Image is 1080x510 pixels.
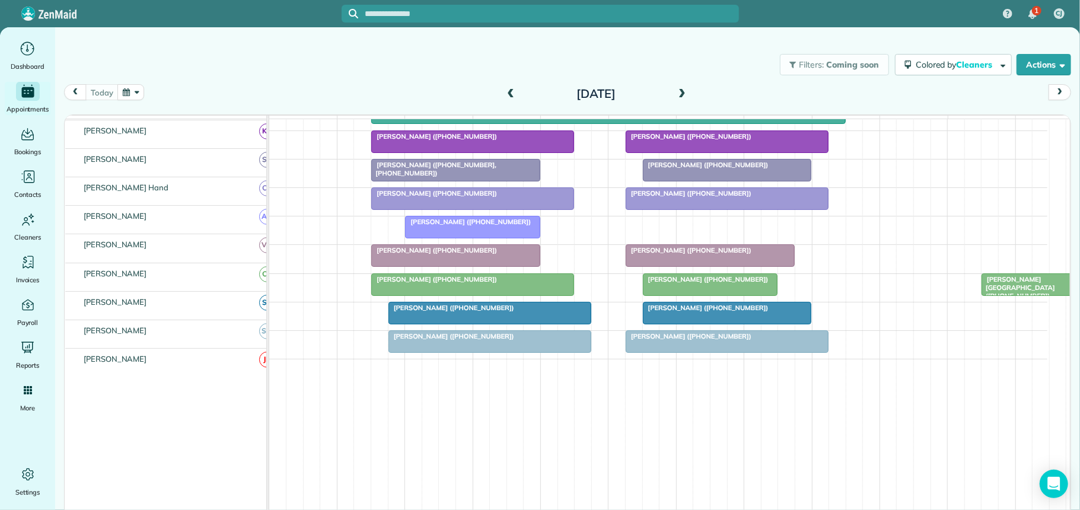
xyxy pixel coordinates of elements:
[5,167,50,200] a: Contacts
[5,210,50,243] a: Cleaners
[81,126,149,135] span: [PERSON_NAME]
[81,354,149,364] span: [PERSON_NAME]
[259,123,275,139] span: KD
[5,125,50,158] a: Bookings
[259,295,275,311] span: SA
[349,9,358,18] svg: Focus search
[342,9,358,18] button: Focus search
[371,189,498,197] span: [PERSON_NAME] ([PHONE_NUMBER])
[81,211,149,221] span: [PERSON_NAME]
[625,189,752,197] span: [PERSON_NAME] ([PHONE_NUMBER])
[5,253,50,286] a: Invoices
[388,332,515,340] span: [PERSON_NAME] ([PHONE_NUMBER])
[16,359,40,371] span: Reports
[81,269,149,278] span: [PERSON_NAME]
[371,246,498,254] span: [PERSON_NAME] ([PHONE_NUMBER])
[269,118,291,128] span: 7am
[81,326,149,335] span: [PERSON_NAME]
[259,209,275,225] span: AM
[1020,1,1045,27] div: 1 unread notifications
[1016,118,1037,128] span: 6pm
[11,60,44,72] span: Dashboard
[1040,470,1068,498] div: Open Intercom Messenger
[81,297,149,307] span: [PERSON_NAME]
[5,39,50,72] a: Dashboard
[677,118,697,128] span: 1pm
[17,317,39,329] span: Payroll
[948,118,969,128] span: 5pm
[895,54,1012,75] button: Colored byCleaners
[473,118,500,128] span: 10am
[916,59,996,70] span: Colored by
[259,237,275,253] span: VM
[5,82,50,115] a: Appointments
[625,132,752,141] span: [PERSON_NAME] ([PHONE_NUMBER])
[1056,9,1063,18] span: CJ
[371,161,496,177] span: [PERSON_NAME] ([PHONE_NUMBER], [PHONE_NUMBER])
[642,275,769,283] span: [PERSON_NAME] ([PHONE_NUMBER])
[813,118,833,128] span: 3pm
[625,332,752,340] span: [PERSON_NAME] ([PHONE_NUMBER])
[371,132,498,141] span: [PERSON_NAME] ([PHONE_NUMBER])
[799,59,824,70] span: Filters:
[1049,84,1071,100] button: next
[14,146,42,158] span: Bookings
[744,118,765,128] span: 2pm
[259,266,275,282] span: CA
[85,84,118,100] button: today
[625,246,752,254] span: [PERSON_NAME] ([PHONE_NUMBER])
[642,161,769,169] span: [PERSON_NAME] ([PHONE_NUMBER])
[388,304,515,312] span: [PERSON_NAME] ([PHONE_NUMBER])
[826,59,880,70] span: Coming soon
[259,180,275,196] span: CH
[5,338,50,371] a: Reports
[337,118,359,128] span: 8am
[15,486,40,498] span: Settings
[7,103,49,115] span: Appointments
[14,231,41,243] span: Cleaners
[1034,6,1038,15] span: 1
[64,84,87,100] button: prev
[20,402,35,414] span: More
[880,118,901,128] span: 4pm
[609,118,635,128] span: 12pm
[259,352,275,368] span: JP
[541,118,568,128] span: 11am
[81,154,149,164] span: [PERSON_NAME]
[1017,54,1071,75] button: Actions
[404,218,531,226] span: [PERSON_NAME] ([PHONE_NUMBER])
[259,323,275,339] span: SM
[5,295,50,329] a: Payroll
[522,87,670,100] h2: [DATE]
[14,189,41,200] span: Contacts
[259,152,275,168] span: SC
[642,304,769,312] span: [PERSON_NAME] ([PHONE_NUMBER])
[371,275,498,283] span: [PERSON_NAME] ([PHONE_NUMBER])
[405,118,427,128] span: 9am
[5,465,50,498] a: Settings
[81,240,149,249] span: [PERSON_NAME]
[16,274,40,286] span: Invoices
[981,275,1055,301] span: [PERSON_NAME][GEOGRAPHIC_DATA] ([PHONE_NUMBER])
[81,183,171,192] span: [PERSON_NAME] Hand
[957,59,995,70] span: Cleaners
